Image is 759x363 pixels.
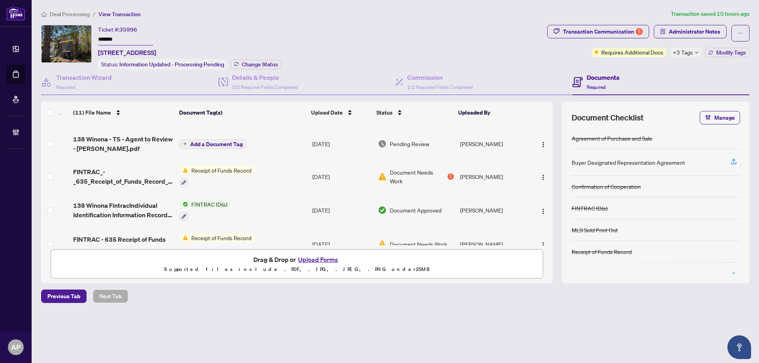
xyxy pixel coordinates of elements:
[179,166,188,175] img: Status Icon
[378,172,387,181] img: Document Status
[183,142,187,146] span: plus
[11,342,21,353] span: AP
[705,48,750,57] button: Modify Tags
[309,160,375,194] td: [DATE]
[232,73,298,82] h4: Details & People
[572,204,608,213] div: FINTRAC ID(s)
[179,139,246,149] button: Add a Document Tag
[636,28,643,35] div: 5
[73,108,111,117] span: (11) File Name
[93,9,95,19] li: /
[537,170,549,183] button: Logo
[660,29,666,34] span: solution
[308,102,373,124] th: Upload Date
[230,60,281,69] button: Change Status
[6,6,25,21] img: logo
[42,25,91,62] img: IMG-C12146469_1.jpg
[179,233,255,255] button: Status IconReceipt of Funds Record
[572,134,652,143] div: Agreement of Purchase and Sale
[669,25,720,38] span: Administrator Notes
[51,250,543,279] span: Drag & Drop orUpload FormsSupported files include .PDF, .JPG, .JPEG, .PNG under25MB
[93,290,128,303] button: Next Tab
[98,59,227,70] div: Status:
[390,168,446,185] span: Document Needs Work
[41,290,87,303] button: Previous Tab
[540,174,546,181] img: Logo
[41,11,47,17] span: home
[119,61,224,68] span: Information Updated - Processing Pending
[738,30,743,36] span: ellipsis
[572,158,685,167] div: Buyer Designated Representation Agreement
[572,226,618,234] div: MLS Sold Print Out
[378,240,387,248] img: Document Status
[563,25,643,38] div: Transaction Communication
[457,194,529,228] td: [PERSON_NAME]
[73,134,173,153] span: 138 Winona - TS - Agent to Review - [PERSON_NAME].pdf
[190,141,243,147] span: Add a Document Tag
[390,206,442,214] span: Document Approved
[540,242,546,248] img: Logo
[56,84,75,90] span: Required
[188,200,230,209] span: FINTRAC ID(s)
[73,201,173,220] span: 138 Winona FintracIndividual Identification Information Record 1 - OREA_[DATE] 15_53_47.pdf
[232,84,298,90] span: 2/2 Required Fields Completed
[455,102,527,124] th: Uploaded By
[673,48,693,57] span: +3 Tags
[98,25,137,34] div: Ticket #:
[179,139,246,149] button: Add a Document Tag
[716,50,746,55] span: Modify Tags
[537,137,549,150] button: Logo
[176,102,308,124] th: Document Tag(s)
[373,102,455,124] th: Status
[309,227,375,261] td: [DATE]
[179,200,188,209] img: Status Icon
[56,73,112,82] h4: Transaction Wizard
[119,26,137,33] span: 35996
[727,335,751,359] button: Open asap
[654,25,727,38] button: Administrator Notes
[188,166,255,175] span: Receipt of Funds Record
[587,73,619,82] h4: Documents
[179,200,230,221] button: Status IconFINTRAC ID(s)
[671,9,750,19] article: Transaction saved 10 hours ago
[572,247,632,256] div: Receipt of Funds Record
[309,128,375,160] td: [DATE]
[537,204,549,216] button: Logo
[376,108,393,117] span: Status
[407,84,473,90] span: 1/1 Required Fields Completed
[390,240,447,248] span: Document Needs Work
[537,238,549,250] button: Logo
[572,112,644,123] span: Document Checklist
[540,141,546,148] img: Logo
[309,194,375,228] td: [DATE]
[56,265,538,274] p: Supported files include .PDF, .JPG, .JPEG, .PNG under 25 MB
[457,227,529,261] td: [PERSON_NAME]
[390,139,429,148] span: Pending Review
[179,166,255,187] button: Status IconReceipt of Funds Record
[188,233,255,242] span: Receipt of Funds Record
[73,235,173,254] span: FINTRAC - 635 Receipt of Funds Record - PropTx-OREA_[DATE] 09_27_30.pdf
[296,254,340,265] button: Upload Forms
[50,11,90,18] span: Deal Processing
[587,84,606,90] span: Required
[70,102,176,124] th: (11) File Name
[378,139,387,148] img: Document Status
[601,48,663,56] span: Requires Additional Docs
[447,173,454,180] div: 1
[98,48,156,57] span: [STREET_ADDRESS]
[714,111,735,124] span: Manage
[572,182,641,191] div: Confirmation of Cooperation
[378,206,387,214] img: Document Status
[547,25,649,38] button: Transaction Communication5
[700,111,740,124] button: Manage
[98,11,141,18] span: View Transaction
[47,290,80,303] span: Previous Tab
[73,167,173,186] span: FINTRAC_-_635_Receipt_of_Funds_Record_-_PropTx-OREA_2025-07-22_09_27_30.pdf
[457,160,529,194] td: [PERSON_NAME]
[253,254,340,265] span: Drag & Drop or
[695,51,699,55] span: down
[540,208,546,214] img: Logo
[242,62,278,67] span: Change Status
[457,128,529,160] td: [PERSON_NAME]
[407,73,473,82] h4: Commission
